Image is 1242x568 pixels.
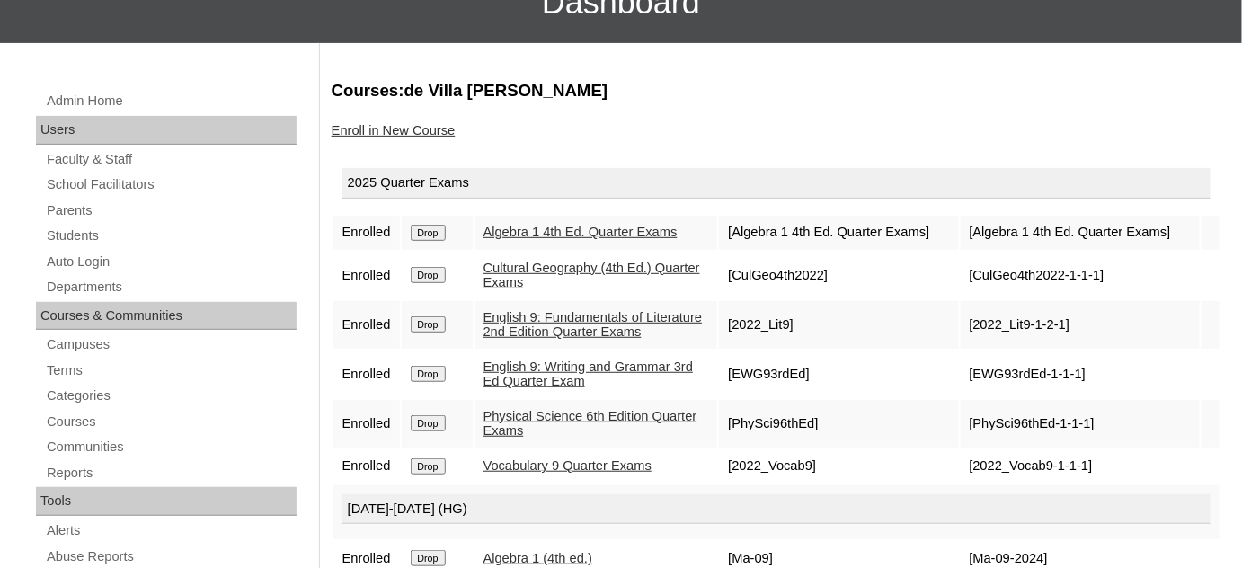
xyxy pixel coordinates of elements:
[411,267,446,283] input: Drop
[483,225,678,239] a: Algebra 1 4th Ed. Quarter Exams
[483,310,703,340] a: English 9: Fundamentals of Literature 2nd Edition Quarter Exams
[333,301,400,349] td: Enrolled
[45,200,297,222] a: Parents
[719,351,958,398] td: [EWG93rdEd]
[411,550,446,566] input: Drop
[45,385,297,407] a: Categories
[342,168,1211,199] div: 2025 Quarter Exams
[483,551,592,565] a: Algebra 1 (4th ed.)
[483,359,694,389] a: English 9: Writing and Grammar 3rd Ed Quarter Exam
[333,351,400,398] td: Enrolled
[719,216,958,250] td: [Algebra 1 4th Ed. Quarter Exams]
[411,366,446,382] input: Drop
[332,79,1221,102] h3: Courses:de Villa [PERSON_NAME]
[961,252,1200,299] td: [CulGeo4th2022-1-1-1]
[411,415,446,431] input: Drop
[36,487,297,516] div: Tools
[719,252,958,299] td: [CulGeo4th2022]
[411,316,446,333] input: Drop
[45,148,297,171] a: Faculty & Staff
[961,351,1200,398] td: [EWG93rdEd-1-1-1]
[36,302,297,331] div: Courses & Communities
[483,458,652,473] a: Vocabulary 9 Quarter Exams
[411,225,446,241] input: Drop
[45,90,297,112] a: Admin Home
[45,173,297,196] a: School Facilitators
[45,333,297,356] a: Campuses
[961,301,1200,349] td: [2022_Lit9-1-2-1]
[45,276,297,298] a: Departments
[961,449,1200,484] td: [2022_Vocab9-1-1-1]
[45,436,297,458] a: Communities
[45,546,297,568] a: Abuse Reports
[342,494,1211,525] div: [DATE]-[DATE] (HG)
[36,116,297,145] div: Users
[411,458,446,475] input: Drop
[333,449,400,484] td: Enrolled
[45,462,297,484] a: Reports
[45,519,297,542] a: Alerts
[961,400,1200,448] td: [PhySci96thEd-1-1-1]
[332,123,456,138] a: Enroll in New Course
[45,251,297,273] a: Auto Login
[719,301,958,349] td: [2022_Lit9]
[45,225,297,247] a: Students
[719,400,958,448] td: [PhySci96thEd]
[483,409,697,439] a: Physical Science 6th Edition Quarter Exams
[961,216,1200,250] td: [Algebra 1 4th Ed. Quarter Exams]
[45,411,297,433] a: Courses
[483,261,700,290] a: Cultural Geography (4th Ed.) Quarter Exams
[45,359,297,382] a: Terms
[719,449,958,484] td: [2022_Vocab9]
[333,216,400,250] td: Enrolled
[333,400,400,448] td: Enrolled
[333,252,400,299] td: Enrolled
